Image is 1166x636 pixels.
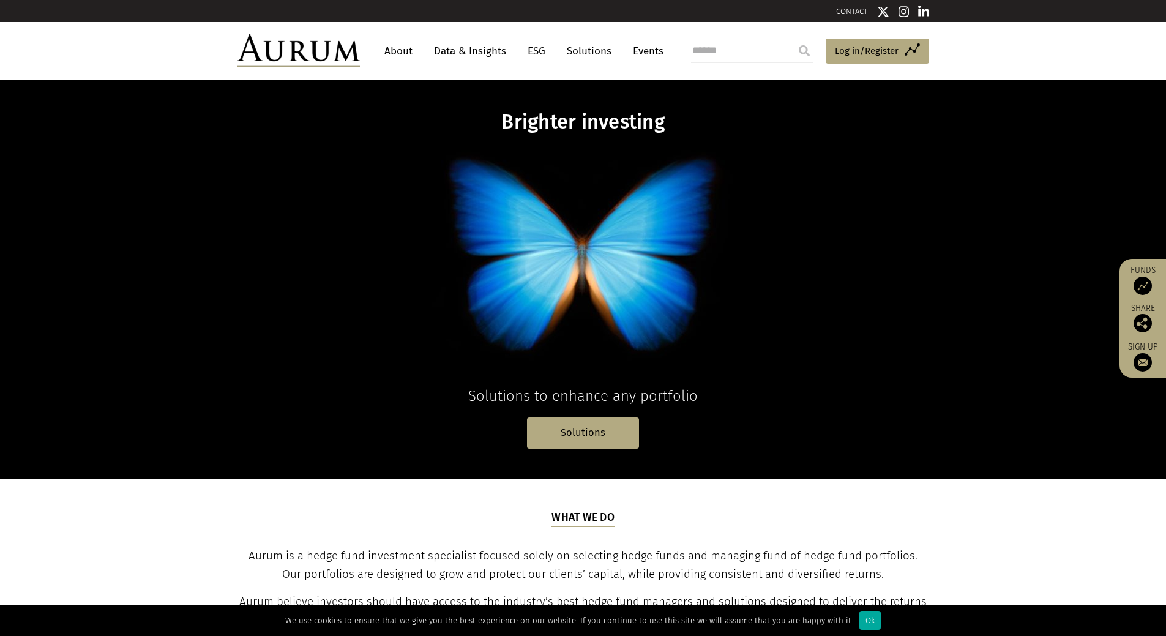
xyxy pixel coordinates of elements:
a: About [378,40,419,62]
img: Linkedin icon [918,6,929,18]
a: ESG [521,40,551,62]
img: Sign up to our newsletter [1134,353,1152,372]
span: Aurum is a hedge fund investment specialist focused solely on selecting hedge funds and managing ... [249,549,917,581]
a: Solutions [527,417,639,449]
a: Sign up [1126,342,1160,372]
a: Log in/Register [826,39,929,64]
a: Data & Insights [428,40,512,62]
h5: What we do [551,510,615,527]
img: Twitter icon [877,6,889,18]
h1: Brighter investing [347,110,820,134]
div: Ok [859,611,881,630]
a: CONTACT [836,7,868,16]
img: Share this post [1134,314,1152,332]
div: Share [1126,304,1160,332]
img: Aurum [237,34,360,67]
span: Solutions to enhance any portfolio [468,387,698,405]
img: Access Funds [1134,277,1152,295]
a: Events [627,40,663,62]
span: Log in/Register [835,43,899,58]
img: Instagram icon [899,6,910,18]
a: Solutions [561,40,618,62]
a: Funds [1126,265,1160,295]
input: Submit [792,39,817,63]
